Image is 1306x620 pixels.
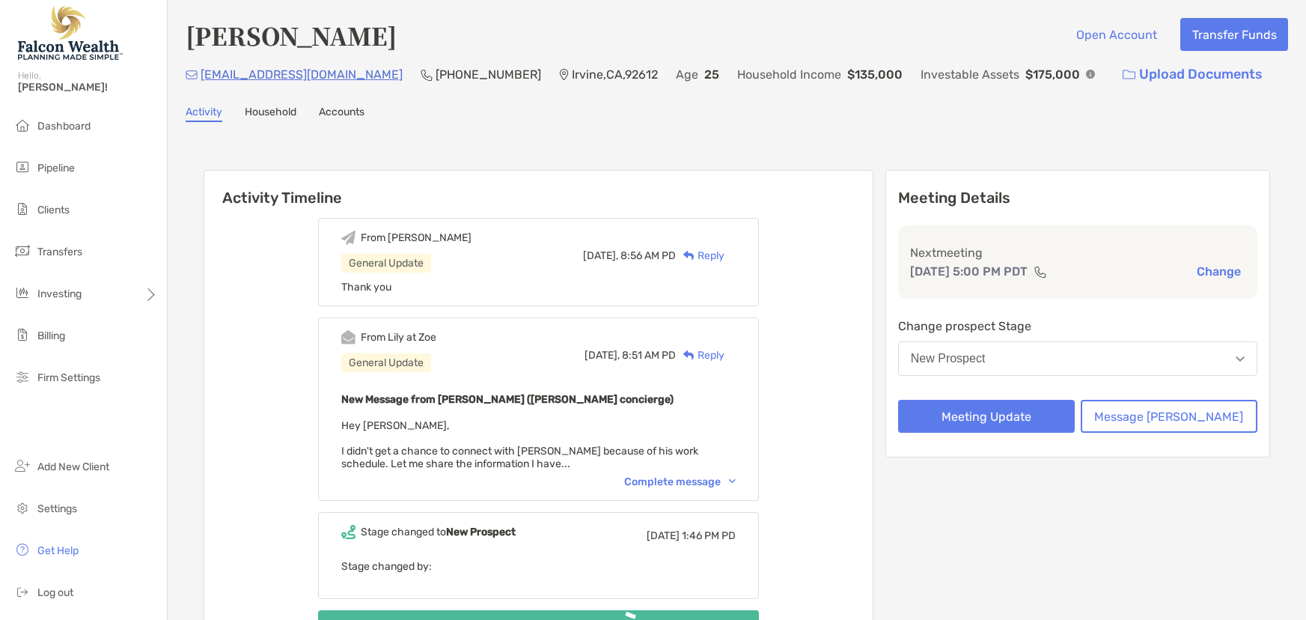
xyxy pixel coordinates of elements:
button: Open Account [1064,18,1168,51]
span: Thank you [341,281,391,294]
span: Transfers [37,246,82,258]
span: 1:46 PM PD [682,529,736,542]
span: [DATE] [647,529,680,542]
img: transfers icon [13,242,31,260]
span: Investing [37,288,82,300]
p: $175,000 [1025,65,1080,84]
span: [PERSON_NAME]! [18,81,158,94]
b: New Prospect [446,526,516,538]
span: 8:51 AM PD [622,349,676,362]
img: firm-settings icon [13,368,31,386]
p: Household Income [737,65,841,84]
span: [DATE], [585,349,620,362]
p: Meeting Details [898,189,1257,207]
p: Irvine , CA , 92612 [572,65,658,84]
img: Falcon Wealth Planning Logo [18,6,123,60]
img: Event icon [341,330,356,344]
span: Billing [37,329,65,342]
img: get-help icon [13,541,31,559]
span: [DATE], [583,249,618,262]
img: Open dropdown arrow [1236,356,1245,362]
div: General Update [341,254,431,273]
div: Reply [676,347,724,363]
span: 8:56 AM PD [620,249,676,262]
p: Next meeting [910,243,1245,262]
span: Log out [37,586,73,599]
img: Reply icon [683,251,695,261]
img: logout icon [13,583,31,601]
img: pipeline icon [13,158,31,176]
p: $135,000 [847,65,903,84]
span: Clients [37,204,70,216]
img: Location Icon [559,69,569,81]
div: From [PERSON_NAME] [361,231,472,244]
a: Accounts [319,106,364,122]
span: Firm Settings [37,371,100,384]
img: Event icon [341,525,356,539]
img: dashboard icon [13,116,31,134]
h6: Activity Timeline [204,171,873,207]
span: Pipeline [37,162,75,174]
p: [PHONE_NUMBER] [436,65,541,84]
div: Stage changed to [361,526,516,538]
div: Complete message [624,475,736,488]
div: Reply [676,248,724,264]
p: [DATE] 5:00 PM PDT [910,262,1028,281]
p: Investable Assets [921,65,1019,84]
p: 25 [704,65,719,84]
img: investing icon [13,284,31,302]
img: Info Icon [1086,70,1095,79]
h4: [PERSON_NAME] [186,18,397,52]
img: Email Icon [186,70,198,79]
button: Message [PERSON_NAME] [1081,400,1257,433]
img: add_new_client icon [13,457,31,475]
button: New Prospect [898,341,1257,376]
div: General Update [341,353,431,372]
p: Age [676,65,698,84]
span: Get Help [37,544,79,557]
a: Activity [186,106,222,122]
img: billing icon [13,326,31,344]
img: Phone Icon [421,69,433,81]
img: button icon [1123,70,1135,80]
p: [EMAIL_ADDRESS][DOMAIN_NAME] [201,65,403,84]
div: From Lily at Zoe [361,331,436,344]
img: clients icon [13,200,31,218]
span: Add New Client [37,461,109,473]
span: Hey [PERSON_NAME], I didn't get a chance to connect with [PERSON_NAME] because of his work schedu... [341,419,698,470]
button: Transfer Funds [1180,18,1288,51]
button: Change [1192,264,1245,279]
img: settings icon [13,499,31,517]
img: Event icon [341,231,356,245]
div: New Prospect [911,352,986,365]
p: Change prospect Stage [898,317,1257,335]
a: Upload Documents [1113,58,1272,91]
a: Household [245,106,296,122]
span: Settings [37,502,77,515]
img: Reply icon [683,350,695,360]
img: Chevron icon [729,479,736,484]
b: New Message from [PERSON_NAME] ([PERSON_NAME] concierge) [341,393,674,406]
button: Meeting Update [898,400,1075,433]
img: communication type [1034,266,1047,278]
p: Stage changed by: [341,557,736,576]
span: Dashboard [37,120,91,133]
